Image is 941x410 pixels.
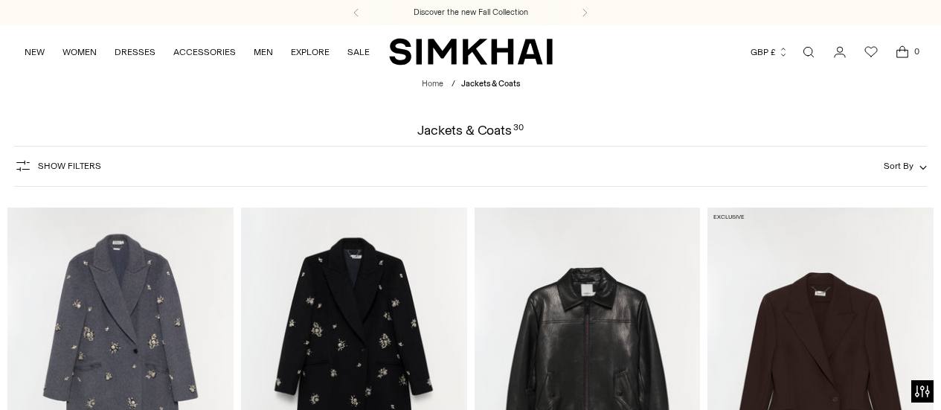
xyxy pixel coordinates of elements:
button: GBP £ [751,36,789,68]
a: WOMEN [62,36,97,68]
a: SIMKHAI [389,37,553,66]
a: Open search modal [794,37,823,67]
a: EXPLORE [291,36,330,68]
a: NEW [25,36,45,68]
h1: Jackets & Coats [417,124,524,137]
span: 0 [910,45,923,58]
nav: breadcrumbs [422,78,520,91]
a: DRESSES [115,36,155,68]
button: Show Filters [14,154,101,178]
a: ACCESSORIES [173,36,236,68]
button: Sort By [884,158,927,174]
a: Wishlist [856,37,886,67]
a: Go to the account page [825,37,855,67]
a: MEN [254,36,273,68]
a: Home [422,79,443,89]
div: / [452,78,455,91]
a: Open cart modal [887,37,917,67]
span: Jackets & Coats [461,79,520,89]
div: 30 [513,124,524,137]
span: Show Filters [38,161,101,171]
a: Discover the new Fall Collection [414,7,528,19]
span: Sort By [884,161,913,171]
a: SALE [347,36,370,68]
